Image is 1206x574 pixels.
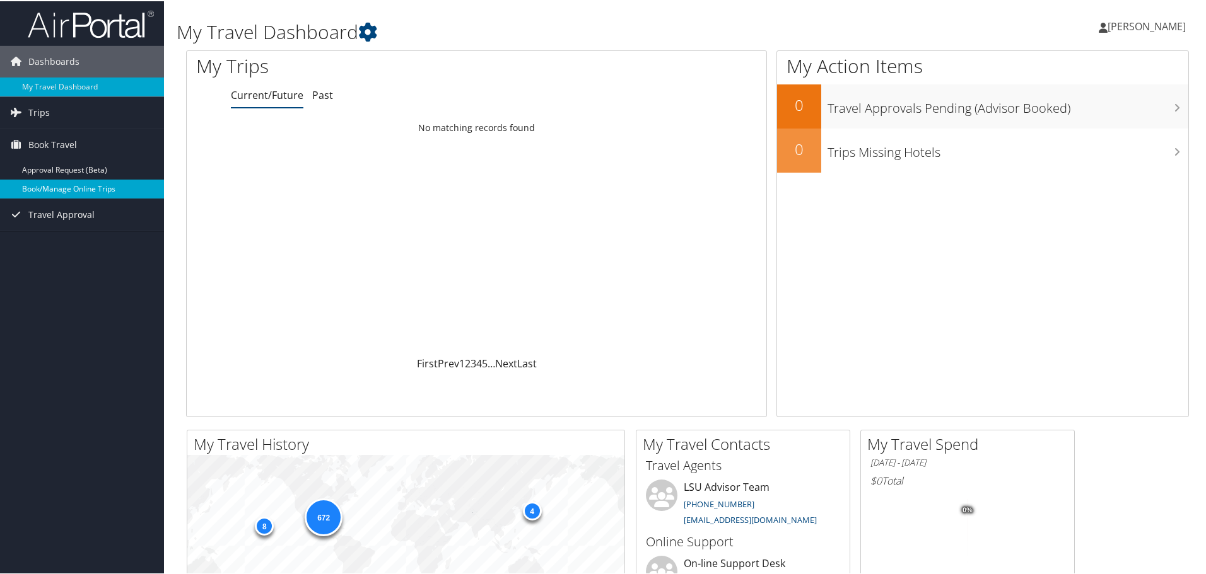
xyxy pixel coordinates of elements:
[231,87,303,101] a: Current/Future
[640,478,846,530] li: LSU Advisor Team
[828,92,1188,116] h3: Travel Approvals Pending (Advisor Booked)
[194,432,624,454] h2: My Travel History
[646,532,840,549] h3: Online Support
[28,96,50,127] span: Trips
[1099,6,1198,44] a: [PERSON_NAME]
[870,473,882,486] span: $0
[1108,18,1186,32] span: [PERSON_NAME]
[465,355,471,369] a: 2
[777,83,1188,127] a: 0Travel Approvals Pending (Advisor Booked)
[28,128,77,159] span: Book Travel
[643,432,850,454] h2: My Travel Contacts
[177,18,858,44] h1: My Travel Dashboard
[777,137,821,159] h2: 0
[495,355,517,369] a: Next
[777,93,821,115] h2: 0
[684,497,754,508] a: [PHONE_NUMBER]
[305,497,342,535] div: 672
[476,355,482,369] a: 4
[417,355,438,369] a: First
[777,52,1188,78] h1: My Action Items
[459,355,465,369] a: 1
[828,136,1188,160] h3: Trips Missing Hotels
[870,456,1065,468] h6: [DATE] - [DATE]
[488,355,495,369] span: …
[867,432,1074,454] h2: My Travel Spend
[870,473,1065,486] h6: Total
[684,513,817,524] a: [EMAIL_ADDRESS][DOMAIN_NAME]
[312,87,333,101] a: Past
[517,355,537,369] a: Last
[522,500,541,519] div: 4
[471,355,476,369] a: 3
[963,505,973,513] tspan: 0%
[438,355,459,369] a: Prev
[187,115,766,138] td: No matching records found
[482,355,488,369] a: 5
[28,8,154,38] img: airportal-logo.png
[255,515,274,534] div: 8
[777,127,1188,171] a: 0Trips Missing Hotels
[28,198,95,229] span: Travel Approval
[196,52,515,78] h1: My Trips
[646,456,840,473] h3: Travel Agents
[28,45,79,76] span: Dashboards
